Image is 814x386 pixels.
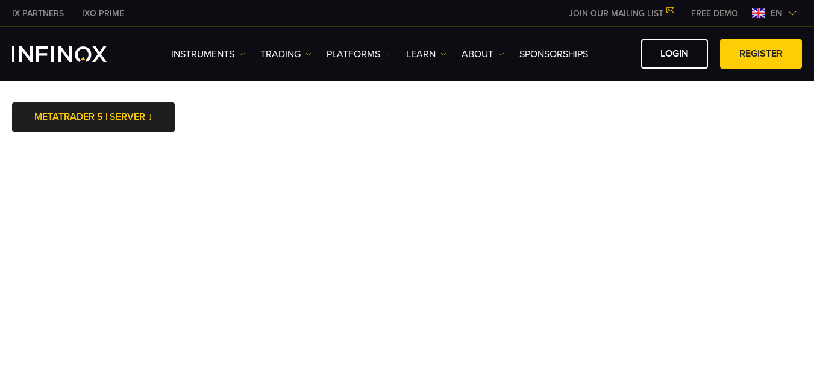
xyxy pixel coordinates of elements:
[12,102,175,132] a: METATRADER 5 | SERVER ↓
[73,7,133,20] a: INFINOX
[765,6,787,20] span: en
[641,39,708,69] a: LOGIN
[720,39,802,69] a: REGISTER
[519,47,588,61] a: SPONSORSHIPS
[406,47,446,61] a: Learn
[3,7,73,20] a: INFINOX
[171,47,245,61] a: Instruments
[462,47,504,61] a: ABOUT
[260,47,312,61] a: TRADING
[12,46,135,62] a: INFINOX Logo
[327,47,391,61] a: PLATFORMS
[682,7,747,20] a: INFINOX MENU
[560,8,682,19] a: JOIN OUR MAILING LIST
